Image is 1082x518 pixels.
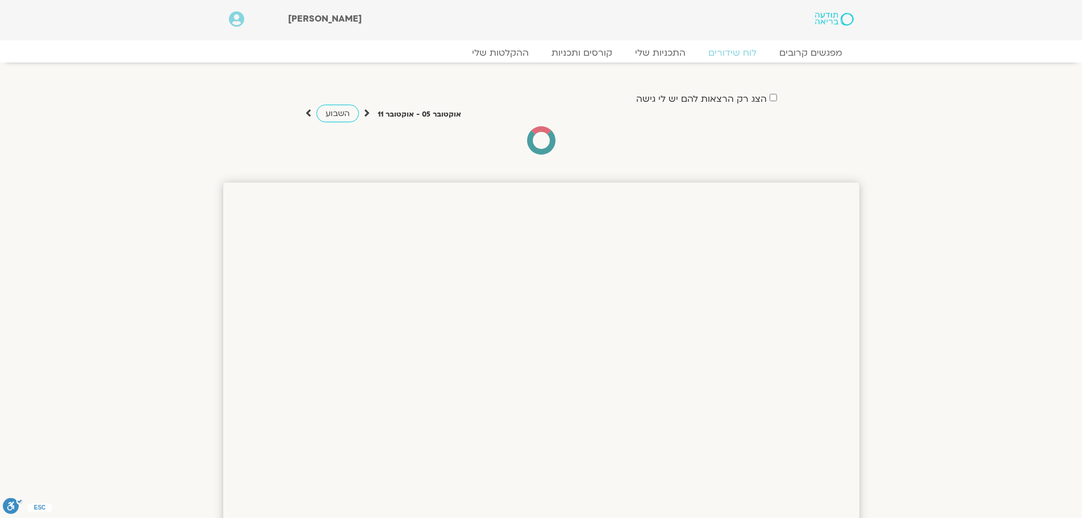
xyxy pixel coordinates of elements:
[697,47,768,59] a: לוח שידורים
[316,105,359,122] a: השבוע
[325,108,350,119] span: השבוע
[636,94,767,104] label: הצג רק הרצאות להם יש לי גישה
[288,13,362,25] span: [PERSON_NAME]
[768,47,854,59] a: מפגשים קרובים
[540,47,624,59] a: קורסים ותכניות
[461,47,540,59] a: ההקלטות שלי
[624,47,697,59] a: התכניות שלי
[229,47,854,59] nav: Menu
[378,109,461,121] p: אוקטובר 05 - אוקטובר 11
